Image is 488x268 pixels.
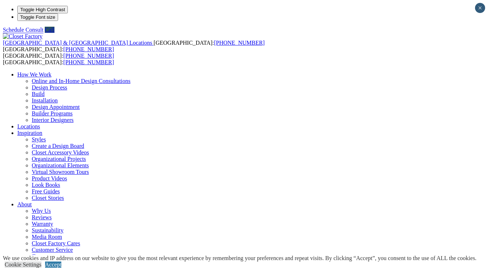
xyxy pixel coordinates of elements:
a: [PHONE_NUMBER] [63,53,114,59]
a: Free Guides [32,188,60,194]
a: Closet Accessory Videos [32,149,89,155]
a: Builder Programs [32,110,72,117]
span: Toggle Font size [20,14,55,20]
div: We use cookies and IP address on our website to give you the most relevant experience by remember... [3,255,476,262]
span: Toggle High Contrast [20,7,65,12]
a: Schedule Consult [3,27,43,33]
a: Locations [17,123,40,129]
a: Careers [32,253,49,259]
a: About [17,201,32,207]
a: Styles [32,136,46,142]
a: Virtual Showroom Tours [32,169,89,175]
a: Call [45,27,54,33]
a: How We Work [17,71,52,78]
a: Inspiration [17,130,42,136]
a: Sustainability [32,227,63,233]
a: Product Videos [32,175,67,181]
a: Interior Designers [32,117,74,123]
a: Create a Design Board [32,143,84,149]
span: [GEOGRAPHIC_DATA]: [GEOGRAPHIC_DATA]: [3,53,114,65]
a: Closet Stories [32,195,64,201]
a: Organizational Elements [32,162,89,168]
a: Online and In-Home Design Consultations [32,78,131,84]
button: Close [475,3,485,13]
a: Closet Factory Cares [32,240,80,246]
a: Media Room [32,234,62,240]
img: Closet Factory [3,33,43,40]
a: Design Process [32,84,67,91]
a: Why Us [32,208,51,214]
button: Toggle High Contrast [17,6,68,13]
a: [GEOGRAPHIC_DATA] & [GEOGRAPHIC_DATA] Locations [3,40,154,46]
a: Organizational Projects [32,156,86,162]
a: [PHONE_NUMBER] [63,59,114,65]
a: Reviews [32,214,52,220]
span: [GEOGRAPHIC_DATA]: [GEOGRAPHIC_DATA]: [3,40,265,52]
a: Look Books [32,182,60,188]
a: [PHONE_NUMBER] [63,46,114,52]
a: Accept [45,262,61,268]
a: Cookie Settings [5,262,41,268]
a: Build [32,91,45,97]
a: [PHONE_NUMBER] [214,40,264,46]
span: [GEOGRAPHIC_DATA] & [GEOGRAPHIC_DATA] Locations [3,40,152,46]
a: Design Appointment [32,104,80,110]
a: Warranty [32,221,53,227]
a: Installation [32,97,58,104]
a: Customer Service [32,247,73,253]
button: Toggle Font size [17,13,58,21]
